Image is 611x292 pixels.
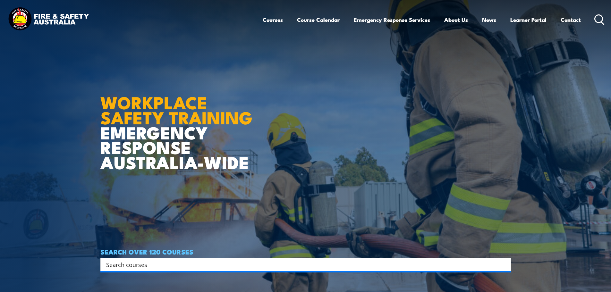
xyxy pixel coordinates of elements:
[500,260,509,269] button: Search magnifier button
[263,11,283,28] a: Courses
[561,11,581,28] a: Contact
[100,79,257,170] h1: EMERGENCY RESPONSE AUSTRALIA-WIDE
[106,260,497,269] input: Search input
[482,11,496,28] a: News
[354,11,430,28] a: Emergency Response Services
[100,88,252,130] strong: WORKPLACE SAFETY TRAINING
[297,11,340,28] a: Course Calendar
[444,11,468,28] a: About Us
[510,11,547,28] a: Learner Portal
[107,260,498,269] form: Search form
[100,248,511,255] h4: SEARCH OVER 120 COURSES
